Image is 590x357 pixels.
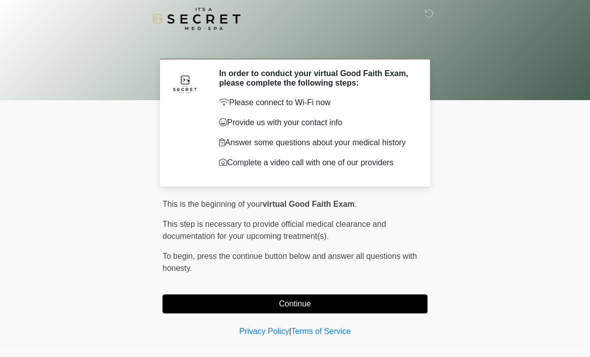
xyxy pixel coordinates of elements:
span: . [354,200,356,208]
a: | [289,327,291,335]
p: Please connect to Wi-Fi now [219,97,412,109]
strong: virtual Good Faith Exam [262,200,354,208]
img: It's A Secret Med Spa Logo [152,8,240,30]
p: Provide us with your contact info [219,117,412,129]
a: Terms of Service [291,327,350,335]
h2: In order to conduct your virtual Good Faith Exam, please complete the following steps: [219,69,412,88]
a: Privacy Policy [239,327,289,335]
h1: ‎ ‎ [155,36,435,55]
span: This is the beginning of your [162,200,262,208]
p: Answer some questions about your medical history [219,137,412,149]
p: Complete a video call with one of our providers [219,157,412,169]
span: To begin, [162,252,197,260]
img: Agent Avatar [170,69,200,99]
button: Continue [162,294,427,313]
span: This step is necessary to provide official medical clearance and documentation for your upcoming ... [162,220,386,240]
span: press the continue button below and answer all questions with honesty. [162,252,417,272]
